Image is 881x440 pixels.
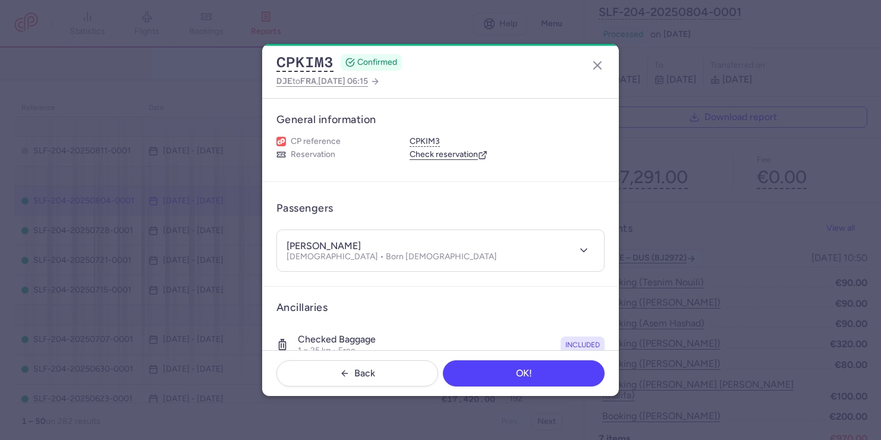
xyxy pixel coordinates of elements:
a: DJEtoFRA,[DATE] 06:15 [276,74,380,89]
span: to , [276,74,368,89]
button: CPKIM3 [410,136,440,147]
span: Reservation [291,149,335,160]
button: Back [276,360,438,386]
h3: General information [276,113,605,127]
a: Check reservation [410,149,487,160]
span: [DATE] 06:15 [318,76,368,86]
span: Back [354,368,375,379]
span: DJE [276,76,292,86]
span: OK! [516,368,532,379]
span: FRA [300,76,316,86]
p: [DEMOGRAPHIC_DATA] • Born [DEMOGRAPHIC_DATA] [287,252,497,262]
h4: Checked baggage [298,334,376,345]
span: CONFIRMED [357,56,397,68]
button: OK! [443,360,605,386]
span: CP reference [291,136,341,147]
h3: Ancillaries [276,301,605,315]
figure: 1L airline logo [276,137,286,146]
button: CPKIM3 [276,54,333,71]
h3: Passengers [276,202,333,215]
h4: [PERSON_NAME] [287,240,361,252]
p: 1 × 25 kg • Free [298,345,376,356]
span: included [565,339,600,351]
